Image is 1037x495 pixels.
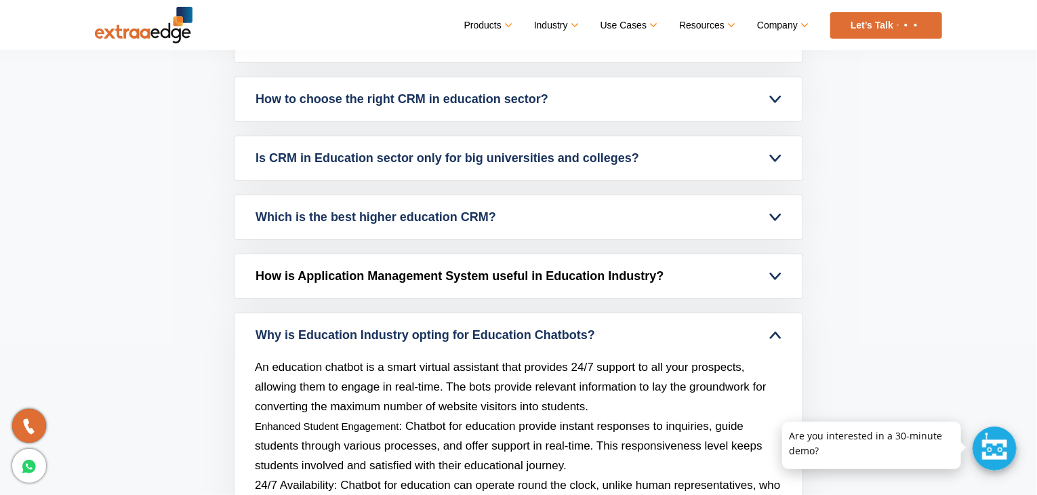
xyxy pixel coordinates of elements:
[235,313,802,357] a: Why is Education Industry opting for Education Chatbots?
[830,12,942,39] a: Let’s Talk
[235,77,802,121] a: How to choose the right CRM in education sector?
[757,16,807,35] a: Company
[235,136,802,180] a: Is CRM in Education sector only for big universities and colleges?
[255,420,399,432] strong: Enhanced Student Engagement
[464,16,510,35] a: Products
[679,16,733,35] a: Resources
[235,195,802,239] a: Which is the best higher education CRM?
[601,16,655,35] a: Use Cases
[973,427,1017,471] div: Chat
[534,16,577,35] a: Industry
[255,357,782,416] p: An education chatbot is a smart virtual assistant that provides 24/7 support to all your prospect...
[235,254,802,298] a: How is Application Management System useful in Education Industry?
